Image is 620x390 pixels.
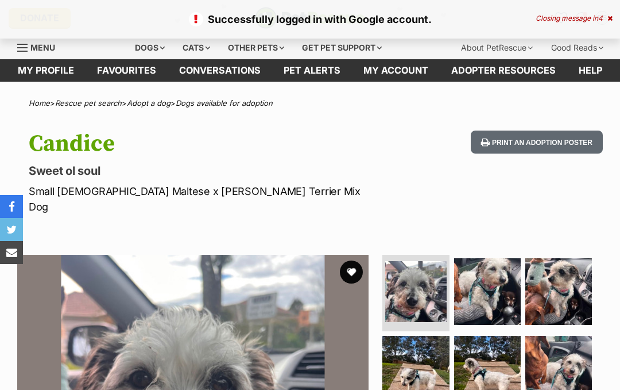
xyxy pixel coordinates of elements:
a: Help [567,59,614,82]
span: Menu [30,43,55,52]
div: Dogs [127,36,173,59]
div: Closing message in [536,14,613,22]
div: Good Reads [543,36,611,59]
h1: Candice [29,131,380,157]
p: Small [DEMOGRAPHIC_DATA] Maltese x [PERSON_NAME] Terrier Mix Dog [29,183,380,215]
img: Photo of Candice [525,258,592,325]
img: Photo of Candice [454,258,521,325]
a: Favourites [86,59,168,82]
a: Rescue pet search [55,98,122,108]
div: About PetRescue [453,36,541,59]
a: Menu [17,36,63,57]
div: Other pets [220,36,292,59]
a: My profile [6,59,86,82]
div: Get pet support [294,36,390,59]
a: Dogs available for adoption [176,98,273,108]
a: conversations [168,59,272,82]
p: Successfully logged in with Google account. [11,12,609,27]
a: My account [352,59,440,82]
a: Adopter resources [440,59,567,82]
button: favourite [340,261,363,284]
img: Photo of Candice [385,261,446,322]
a: Home [29,98,50,108]
p: Sweet ol soul [29,163,380,179]
span: 4 [598,14,603,22]
div: Cats [175,36,218,59]
button: Print an adoption poster [471,131,603,154]
a: Pet alerts [272,59,352,82]
a: Adopt a dog [127,98,170,108]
